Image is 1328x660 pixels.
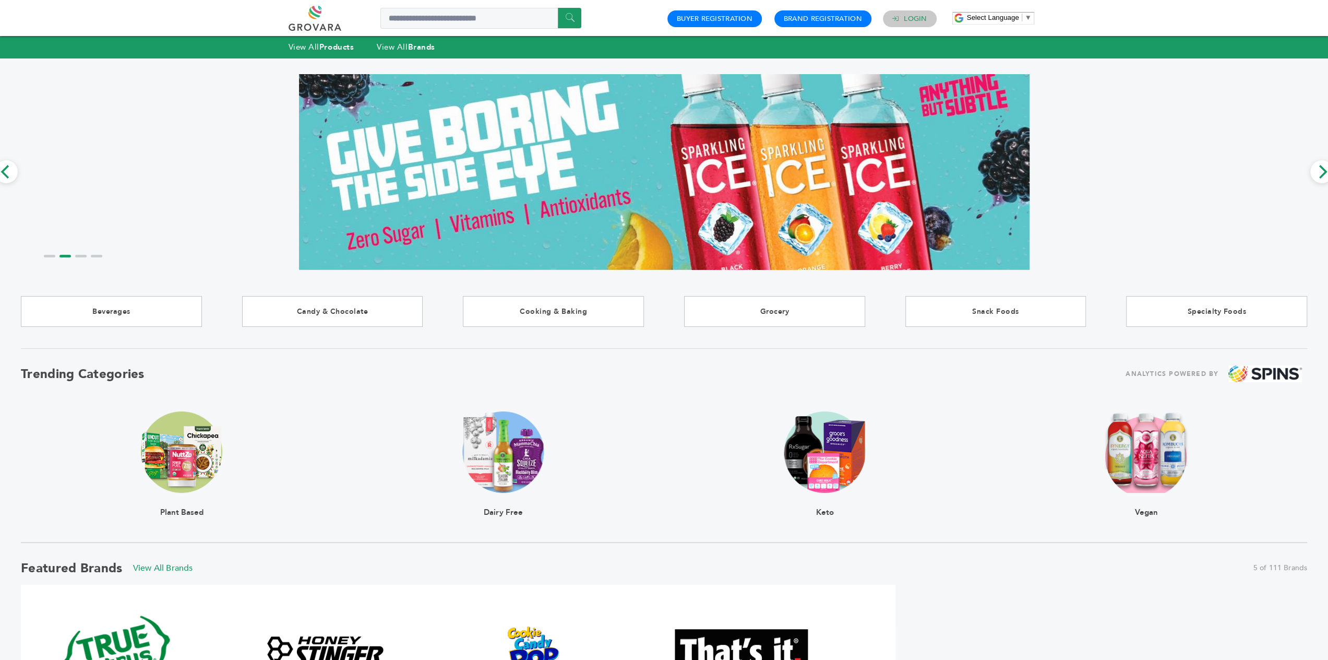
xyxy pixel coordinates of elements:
img: claim_vegan Trending Image [1104,411,1189,493]
img: claim_dairy_free Trending Image [462,411,544,493]
a: Snack Foods [905,296,1086,327]
strong: Brands [408,42,435,52]
a: Cooking & Baking [463,296,644,327]
li: Page dot 3 [75,255,87,257]
img: spins.png [1228,366,1302,383]
h2: Trending Categories [21,366,145,383]
li: Page dot 2 [59,255,71,257]
a: Select Language​ [967,14,1032,21]
strong: Products [319,42,354,52]
a: View AllBrands [377,42,435,52]
li: Page dot 1 [44,255,55,257]
span: ANALYTICS POWERED BY [1126,368,1218,381]
span: ▼ [1025,14,1032,21]
li: Page dot 4 [91,255,102,257]
a: Beverages [21,296,202,327]
a: Buyer Registration [677,14,752,23]
div: Dairy Free [462,493,544,516]
input: Search a product or brand... [380,8,581,29]
span: Select Language [967,14,1019,21]
div: Plant Based [141,493,222,516]
img: claim_ketogenic Trending Image [784,411,866,493]
a: Brand Registration [784,14,862,23]
div: Keto [784,493,866,516]
img: Marketplace Top Banner 2 [299,57,1030,286]
img: claim_plant_based Trending Image [141,411,222,493]
a: View All Brands [133,562,193,574]
a: Specialty Foods [1126,296,1307,327]
a: Login [904,14,927,23]
a: View AllProducts [289,42,354,52]
h2: Featured Brands [21,560,123,577]
div: Vegan [1104,493,1189,516]
a: Candy & Chocolate [242,296,423,327]
span: 5 of 111 Brands [1253,563,1307,573]
a: Grocery [684,296,865,327]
